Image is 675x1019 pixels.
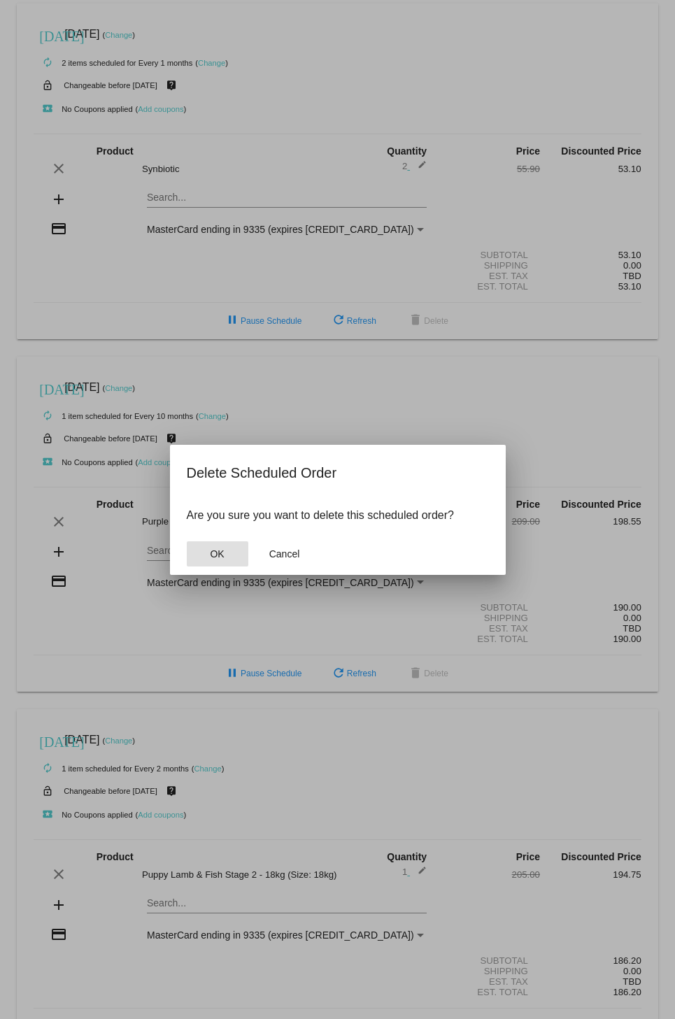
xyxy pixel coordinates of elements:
[210,548,224,560] span: OK
[187,462,489,484] h2: Delete Scheduled Order
[187,509,489,522] p: Are you sure you want to delete this scheduled order?
[269,548,300,560] span: Cancel
[254,541,315,566] button: Close dialog
[187,541,248,566] button: Close dialog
